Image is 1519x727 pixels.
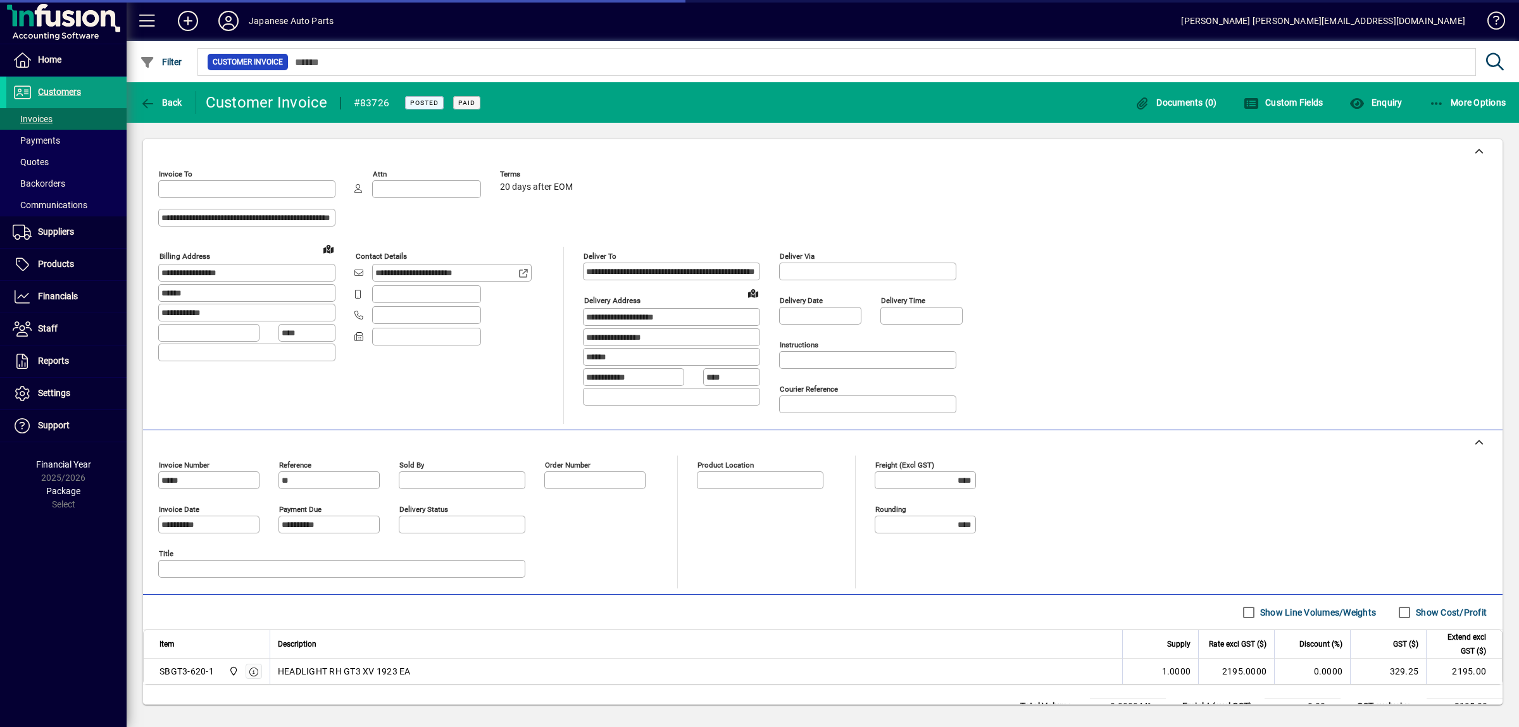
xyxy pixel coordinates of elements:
span: Reports [38,356,69,366]
a: Invoices [6,108,127,130]
label: Show Cost/Profit [1413,606,1487,619]
span: Suppliers [38,227,74,237]
span: GST ($) [1393,637,1418,651]
span: Home [38,54,61,65]
app-page-header-button: Back [127,91,196,114]
span: Customers [38,87,81,97]
span: Package [46,486,80,496]
mat-label: Delivery time [881,296,925,305]
span: Financial Year [36,459,91,469]
a: View on map [318,239,339,259]
span: Communications [13,200,87,210]
div: #83726 [354,93,390,113]
span: Documents (0) [1135,97,1217,108]
a: Staff [6,313,127,345]
mat-label: Deliver To [584,252,616,261]
mat-label: Courier Reference [780,385,838,394]
button: Filter [137,51,185,73]
a: Settings [6,378,127,409]
span: Central [225,664,240,678]
span: Discount (%) [1299,637,1342,651]
button: More Options [1426,91,1510,114]
span: Terms [500,170,576,178]
span: Financials [38,291,78,301]
mat-label: Reference [279,461,311,469]
td: 0.0000 M³ [1090,699,1166,714]
span: Posted [410,99,439,107]
a: View on map [743,283,763,303]
button: Add [168,9,208,32]
a: Financials [6,281,127,313]
span: Payments [13,135,60,146]
div: 2195.0000 [1206,665,1266,678]
span: Products [38,259,74,269]
label: Show Line Volumes/Weights [1258,606,1376,619]
td: 0.00 [1265,699,1341,714]
div: Customer Invoice [206,92,328,113]
span: HEADLIGHT RH GT3 XV 1923 EA [278,665,411,678]
div: Japanese Auto Parts [249,11,334,31]
button: Profile [208,9,249,32]
a: Support [6,410,127,442]
span: Quotes [13,157,49,167]
span: Paid [458,99,475,107]
mat-label: Payment due [279,505,322,514]
div: SBGT3-620-1 [159,665,214,678]
span: Item [159,637,175,651]
mat-label: Instructions [780,340,818,349]
mat-label: Title [159,549,173,558]
a: Quotes [6,151,127,173]
a: Reports [6,345,127,377]
span: Backorders [13,178,65,189]
span: Filter [140,57,182,67]
mat-label: Delivery status [399,505,448,514]
td: 2195.00 [1426,659,1502,684]
td: Total Volume [1014,699,1090,714]
span: Rate excl GST ($) [1209,637,1266,651]
a: Payments [6,130,127,151]
span: Invoices [13,114,53,124]
mat-label: Product location [697,461,754,469]
a: Products [6,249,127,280]
span: Support [38,420,70,430]
button: Custom Fields [1241,91,1327,114]
td: 0.0000 [1274,659,1350,684]
mat-label: Rounding [875,505,906,514]
mat-label: Deliver via [780,252,815,261]
div: [PERSON_NAME] [PERSON_NAME][EMAIL_ADDRESS][DOMAIN_NAME] [1181,11,1465,31]
mat-label: Invoice date [159,505,199,514]
mat-label: Freight (excl GST) [875,461,934,469]
mat-label: Attn [373,170,387,178]
span: Customer Invoice [213,56,283,68]
mat-label: Invoice To [159,170,192,178]
span: 20 days after EOM [500,182,573,192]
a: Backorders [6,173,127,194]
span: 1.0000 [1162,665,1191,678]
span: Enquiry [1349,97,1402,108]
td: Freight (excl GST) [1176,699,1265,714]
mat-label: Invoice number [159,461,209,469]
td: GST exclusive [1351,699,1427,714]
mat-label: Delivery date [780,296,823,305]
span: Settings [38,388,70,398]
button: Back [137,91,185,114]
span: Custom Fields [1244,97,1323,108]
span: More Options [1429,97,1506,108]
a: Communications [6,194,127,216]
a: Knowledge Base [1478,3,1503,44]
span: Supply [1167,637,1191,651]
mat-label: Order number [545,461,591,469]
mat-label: Sold by [399,461,424,469]
button: Documents (0) [1132,91,1220,114]
span: Staff [38,323,58,333]
a: Suppliers [6,216,127,248]
button: Enquiry [1346,91,1405,114]
td: 329.25 [1350,659,1426,684]
td: 2195.00 [1427,699,1503,714]
a: Home [6,44,127,76]
span: Extend excl GST ($) [1434,630,1486,658]
span: Description [278,637,316,651]
span: Back [140,97,182,108]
